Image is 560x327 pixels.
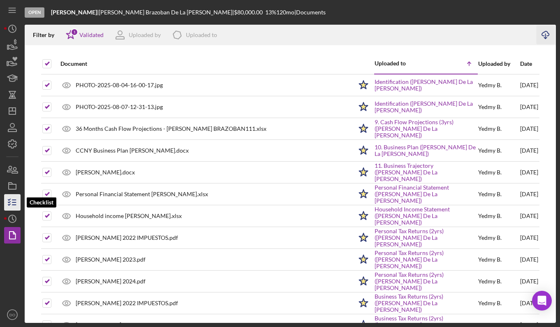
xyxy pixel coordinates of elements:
div: Uploaded to [186,32,217,38]
div: Yedmy B . [478,234,502,241]
div: $80,000.00 [234,9,265,16]
div: PHOTO-2025-08-07-12-31-13.jpg [76,104,163,110]
div: Uploaded to [375,60,426,67]
b: [PERSON_NAME] [51,9,97,16]
div: [PERSON_NAME] Brazoban De La [PERSON_NAME] | [99,9,234,16]
a: Personal Tax Returns (2yrs) ([PERSON_NAME] De La [PERSON_NAME]) [375,271,477,291]
div: Uploaded by [478,60,519,67]
a: Identification ([PERSON_NAME] De La [PERSON_NAME]) [375,100,477,114]
a: Personal Financial Statement ([PERSON_NAME] De La [PERSON_NAME]) [375,184,477,204]
a: Personal Tax Returns (2yrs) ([PERSON_NAME] De La [PERSON_NAME]) [375,228,477,248]
div: [DATE] [520,293,538,313]
div: [DATE] [520,162,538,183]
div: Validated [79,32,104,38]
div: Yedmy B . [478,125,502,132]
div: [DATE] [520,227,538,248]
div: [DATE] [520,97,538,117]
div: Yedmy B . [478,300,502,306]
div: [PERSON_NAME].docx [76,169,135,176]
div: Yedmy B . [478,169,502,176]
div: 13 % [265,9,276,16]
div: Open Intercom Messenger [532,291,552,311]
div: [PERSON_NAME] 2023.pdf [76,256,146,263]
div: | Documents [294,9,326,16]
a: Personal Tax Returns (2yrs) ([PERSON_NAME] De La [PERSON_NAME]) [375,250,477,269]
div: Yedmy B . [478,191,502,197]
div: 1 [71,28,78,36]
div: Yedmy B . [478,213,502,219]
div: Yedmy B . [478,147,502,154]
div: 120 mo [276,9,294,16]
div: [PERSON_NAME] 2022 IMPUESTOS.pdf [76,234,178,241]
div: [DATE] [520,75,538,96]
a: 11. Business Trajectory ([PERSON_NAME] De La [PERSON_NAME]) [375,162,477,182]
button: DO [4,306,21,323]
div: [DATE] [520,206,538,226]
div: [DATE] [520,184,538,204]
div: 36 Months Cash Flow Projections - [PERSON_NAME] BRAZOBAN111.xlsx [76,125,266,132]
div: PHOTO-2025-08-04-16-00-17.jpg [76,82,163,88]
div: Filter by [33,32,60,38]
div: [PERSON_NAME] 2022 IMPUESTOS.pdf [76,300,178,306]
div: Yedmy B . [478,256,502,263]
div: [DATE] [520,118,538,139]
a: 10. Business Plan ([PERSON_NAME] De La [PERSON_NAME]) [375,144,477,157]
div: Yedmy B . [478,278,502,285]
div: Date [520,60,538,67]
div: [DATE] [520,249,538,270]
div: Open [25,7,44,18]
div: Document [60,60,352,67]
div: Household income [PERSON_NAME].xlsx [76,213,182,219]
div: Yedmy B . [478,104,502,110]
text: DO [9,313,15,317]
div: [PERSON_NAME] 2024.pdf [76,278,146,285]
div: [DATE] [520,140,538,161]
div: | [51,9,99,16]
div: Yedmy B . [478,82,502,88]
div: CCNY Business Plan [PERSON_NAME].docx [76,147,189,154]
a: Identification ([PERSON_NAME] De La [PERSON_NAME]) [375,79,477,92]
a: Business Tax Returns (2yrs) ([PERSON_NAME] De La [PERSON_NAME]) [375,293,477,313]
a: Household Income Statement ([PERSON_NAME] De La [PERSON_NAME]) [375,206,477,226]
div: [DATE] [520,271,538,292]
a: 9. Cash Flow Projections (3yrs) ([PERSON_NAME] De La [PERSON_NAME]) [375,119,477,139]
div: Personal Financial Statement [PERSON_NAME].xlsx [76,191,208,197]
div: Uploaded by [129,32,161,38]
